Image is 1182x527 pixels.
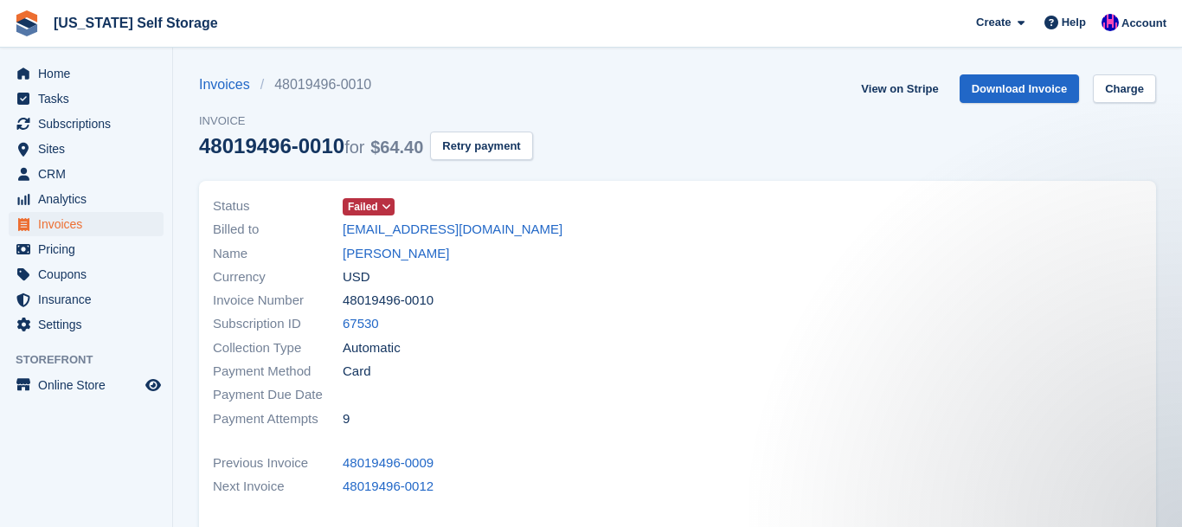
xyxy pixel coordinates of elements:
a: menu [9,312,164,337]
span: Status [213,196,343,216]
nav: breadcrumbs [199,74,533,95]
span: Pricing [38,237,142,261]
a: Invoices [199,74,260,95]
a: menu [9,187,164,211]
img: Christopher Ganser [1102,14,1119,31]
span: Payment Method [213,362,343,382]
span: Collection Type [213,338,343,358]
a: 67530 [343,314,379,334]
a: Preview store [143,375,164,395]
a: menu [9,287,164,312]
button: Retry payment [430,132,532,160]
span: Insurance [38,287,142,312]
span: Invoice Number [213,291,343,311]
span: Storefront [16,351,172,369]
a: 48019496-0009 [343,453,434,473]
img: stora-icon-8386f47178a22dfd0bd8f6a31ec36ba5ce8667c1dd55bd0f319d3a0aa187defe.svg [14,10,40,36]
span: Coupons [38,262,142,286]
a: Failed [343,196,395,216]
a: 48019496-0012 [343,477,434,497]
span: Settings [38,312,142,337]
a: menu [9,212,164,236]
a: menu [9,373,164,397]
div: 48019496-0010 [199,134,423,157]
a: Download Invoice [960,74,1080,103]
span: for [344,138,364,157]
span: Invoices [38,212,142,236]
span: Subscriptions [38,112,142,136]
a: [US_STATE] Self Storage [47,9,225,37]
span: Tasks [38,87,142,111]
span: Home [38,61,142,86]
span: 9 [343,409,350,429]
span: USD [343,267,370,287]
a: menu [9,162,164,186]
span: 48019496-0010 [343,291,434,311]
a: [PERSON_NAME] [343,244,449,264]
span: Previous Invoice [213,453,343,473]
span: Card [343,362,371,382]
a: menu [9,237,164,261]
span: Invoice [199,112,533,130]
a: Charge [1093,74,1156,103]
span: Payment Due Date [213,385,343,405]
a: [EMAIL_ADDRESS][DOMAIN_NAME] [343,220,562,240]
a: menu [9,61,164,86]
span: $64.40 [370,138,423,157]
span: Online Store [38,373,142,397]
span: Automatic [343,338,401,358]
span: Billed to [213,220,343,240]
a: View on Stripe [854,74,945,103]
span: Account [1121,15,1166,32]
span: Sites [38,137,142,161]
span: Next Invoice [213,477,343,497]
span: Payment Attempts [213,409,343,429]
span: Create [976,14,1011,31]
a: menu [9,112,164,136]
span: Help [1062,14,1086,31]
span: Failed [348,199,378,215]
span: CRM [38,162,142,186]
a: menu [9,137,164,161]
a: menu [9,262,164,286]
a: menu [9,87,164,111]
span: Currency [213,267,343,287]
span: Subscription ID [213,314,343,334]
span: Name [213,244,343,264]
span: Analytics [38,187,142,211]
